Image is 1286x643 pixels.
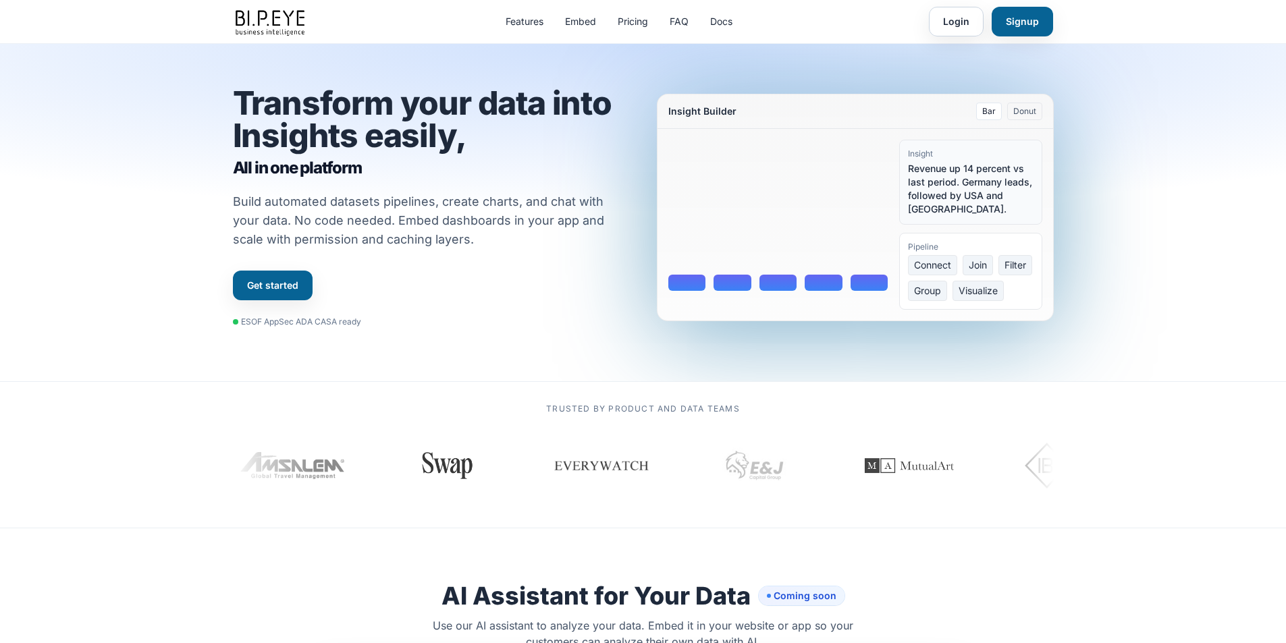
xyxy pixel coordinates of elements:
[998,255,1032,275] span: Filter
[908,255,957,275] span: Connect
[908,162,1034,216] div: Revenue up 14 percent vs last period. Germany leads, followed by USA and [GEOGRAPHIC_DATA].
[759,586,845,605] span: Coming soon
[908,242,1034,252] div: Pipeline
[963,255,993,275] span: Join
[908,281,947,301] span: Group
[929,7,984,36] a: Login
[506,15,543,28] a: Features
[722,432,789,499] img: EJ Capital
[233,192,622,249] p: Build automated datasets pipelines, create charts, and chat with your data. No code needed. Embed...
[668,105,736,118] div: Insight Builder
[233,87,630,179] h1: Transform your data into Insights easily,
[618,15,648,28] a: Pricing
[1007,103,1042,120] button: Donut
[1025,439,1101,493] img: IBI
[233,157,630,179] span: All in one platform
[565,15,596,28] a: Embed
[849,432,970,499] img: MutualArt
[992,7,1053,36] a: Signup
[233,7,310,37] img: bipeye-logo
[233,271,313,300] a: Get started
[976,103,1002,120] button: Bar
[553,445,650,486] img: Everywatch
[908,148,1034,159] div: Insight
[710,15,732,28] a: Docs
[240,452,347,479] img: Amsalem
[233,316,361,327] div: ESOF AppSec ADA CASA ready
[670,15,689,28] a: FAQ
[953,281,1004,301] span: Visualize
[416,452,479,479] img: Swap
[233,403,1054,414] p: Trusted by product and data teams
[668,140,888,291] div: Bar chart
[441,582,845,609] h2: AI Assistant for Your Data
